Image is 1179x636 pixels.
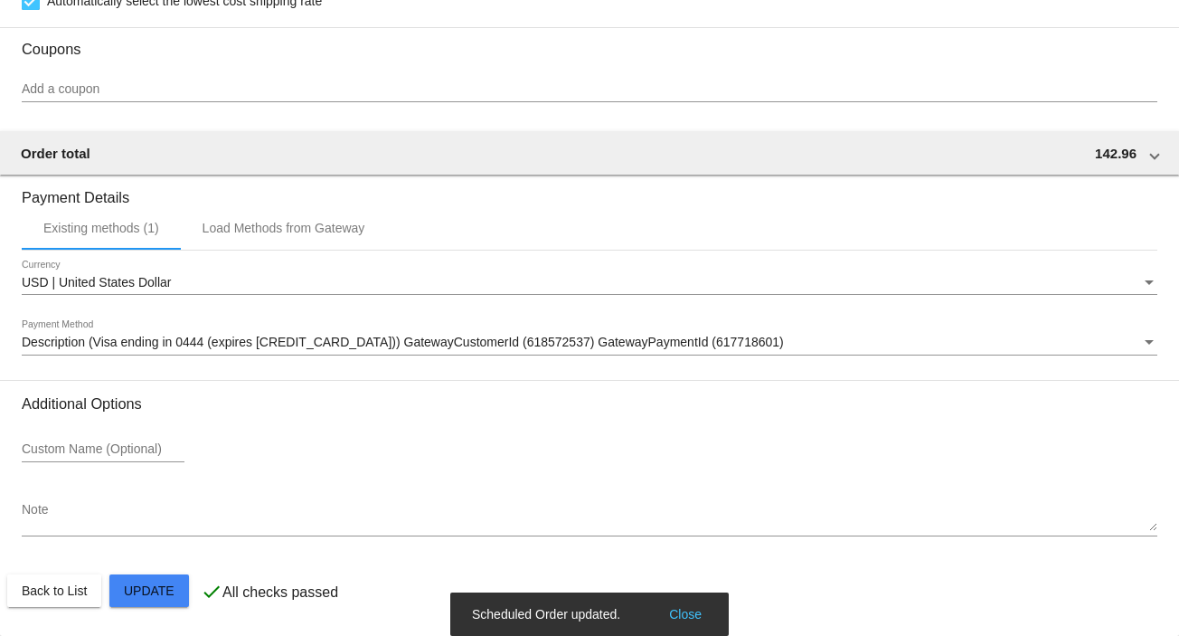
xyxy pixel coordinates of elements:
[22,336,1157,350] mat-select: Payment Method
[22,335,784,349] span: Description (Visa ending in 0444 (expires [CREDIT_CARD_DATA])) GatewayCustomerId (618572537) Gate...
[22,395,1157,413] h3: Additional Options
[22,176,1157,206] h3: Payment Details
[21,146,90,161] span: Order total
[109,574,189,607] button: Update
[43,221,159,235] div: Existing methods (1)
[222,584,338,601] p: All checks passed
[203,221,365,235] div: Load Methods from Gateway
[1095,146,1137,161] span: 142.96
[22,82,1157,97] input: Add a coupon
[7,574,101,607] button: Back to List
[22,442,184,457] input: Custom Name (Optional)
[472,605,707,623] simple-snack-bar: Scheduled Order updated.
[124,584,174,598] span: Update
[22,275,171,290] span: USD | United States Dollar
[201,581,222,603] mat-icon: check
[664,605,707,623] button: Close
[22,27,1157,58] h3: Coupons
[22,276,1157,290] mat-select: Currency
[22,584,87,598] span: Back to List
